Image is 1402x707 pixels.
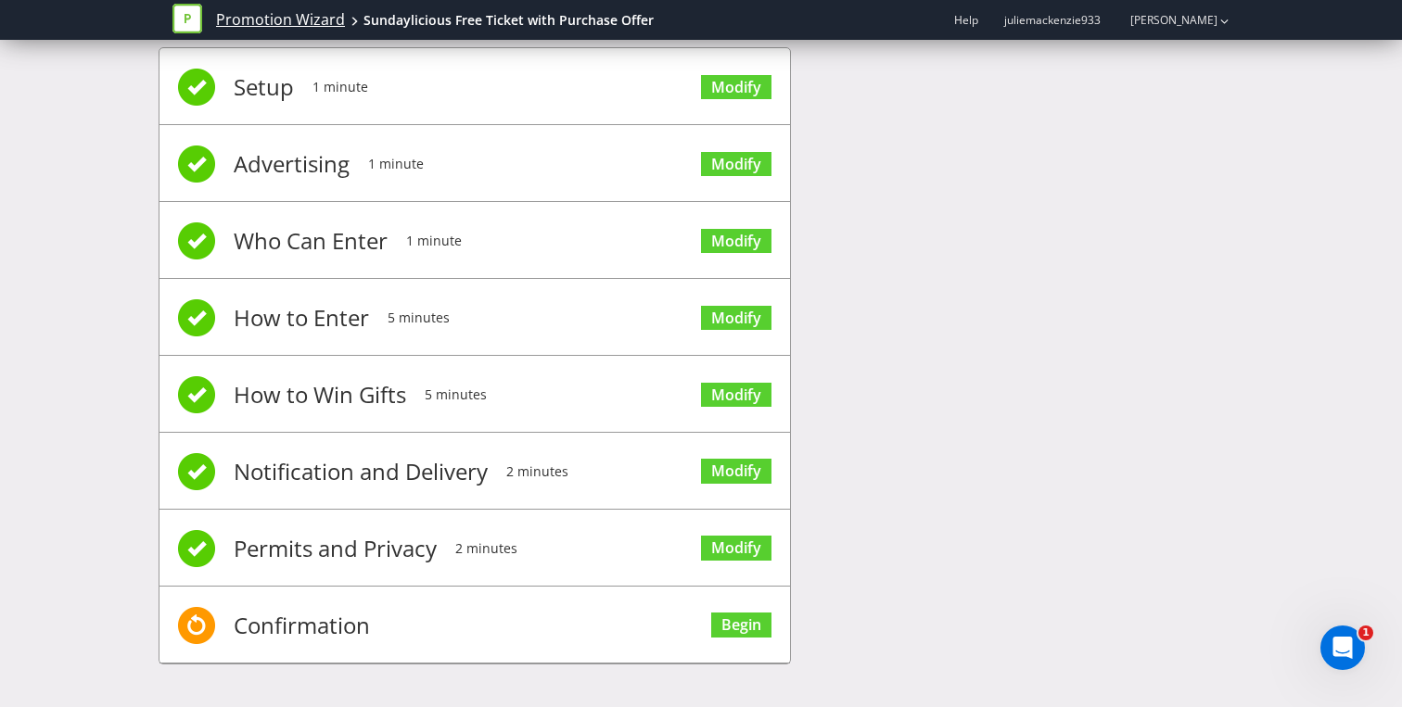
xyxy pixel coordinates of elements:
span: 5 minutes [388,281,450,355]
a: Modify [701,536,771,561]
a: Modify [701,75,771,100]
a: Modify [701,459,771,484]
span: Who Can Enter [234,204,388,278]
a: Modify [701,383,771,408]
a: Promotion Wizard [216,9,345,31]
div: Sundaylicious Free Ticket with Purchase Offer [363,11,654,30]
a: [PERSON_NAME] [1112,12,1217,28]
span: Notification and Delivery [234,435,488,509]
span: How to Win Gifts [234,358,406,432]
span: 2 minutes [506,435,568,509]
iframe: Intercom live chat [1320,625,1365,670]
span: 1 minute [368,127,424,201]
span: 2 minutes [455,511,517,586]
span: How to Enter [234,281,369,355]
span: Advertising [234,127,350,201]
span: 1 minute [406,204,462,278]
span: 1 [1358,625,1373,640]
span: Confirmation [234,588,370,663]
a: Modify [701,306,771,331]
span: juliemackenzie933 [1004,12,1101,28]
span: Setup [234,50,294,124]
span: Permits and Privacy [234,511,437,586]
a: Begin [711,612,771,638]
a: Help [954,12,978,28]
a: Modify [701,152,771,177]
span: 5 minutes [425,358,487,432]
span: 1 minute [312,50,368,124]
a: Modify [701,229,771,254]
